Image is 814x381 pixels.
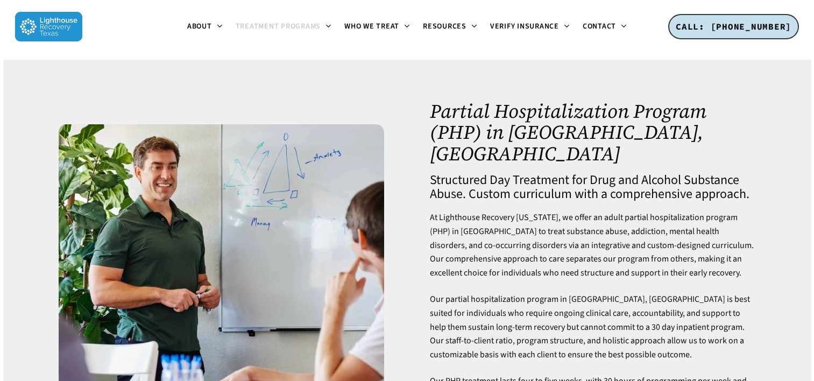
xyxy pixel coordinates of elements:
[490,21,559,32] span: Verify Insurance
[187,21,212,32] span: About
[430,211,755,293] p: At Lighthouse Recovery [US_STATE], we offer an adult partial hospitalization program (PHP) in [GE...
[430,173,755,201] h4: Structured Day Treatment for Drug and Alcohol Substance Abuse. Custom curriculum with a comprehen...
[338,23,416,31] a: Who We Treat
[423,21,466,32] span: Resources
[416,23,484,31] a: Resources
[484,23,576,31] a: Verify Insurance
[181,23,229,31] a: About
[583,21,616,32] span: Contact
[236,21,321,32] span: Treatment Programs
[229,23,338,31] a: Treatment Programs
[668,14,799,40] a: CALL: [PHONE_NUMBER]
[576,23,633,31] a: Contact
[676,21,791,32] span: CALL: [PHONE_NUMBER]
[430,293,755,375] p: Our partial hospitalization program in [GEOGRAPHIC_DATA], [GEOGRAPHIC_DATA] is best suited for in...
[344,21,399,32] span: Who We Treat
[430,101,755,165] h1: Partial Hospitalization Program (PHP) in [GEOGRAPHIC_DATA], [GEOGRAPHIC_DATA]
[15,12,82,41] img: Lighthouse Recovery Texas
